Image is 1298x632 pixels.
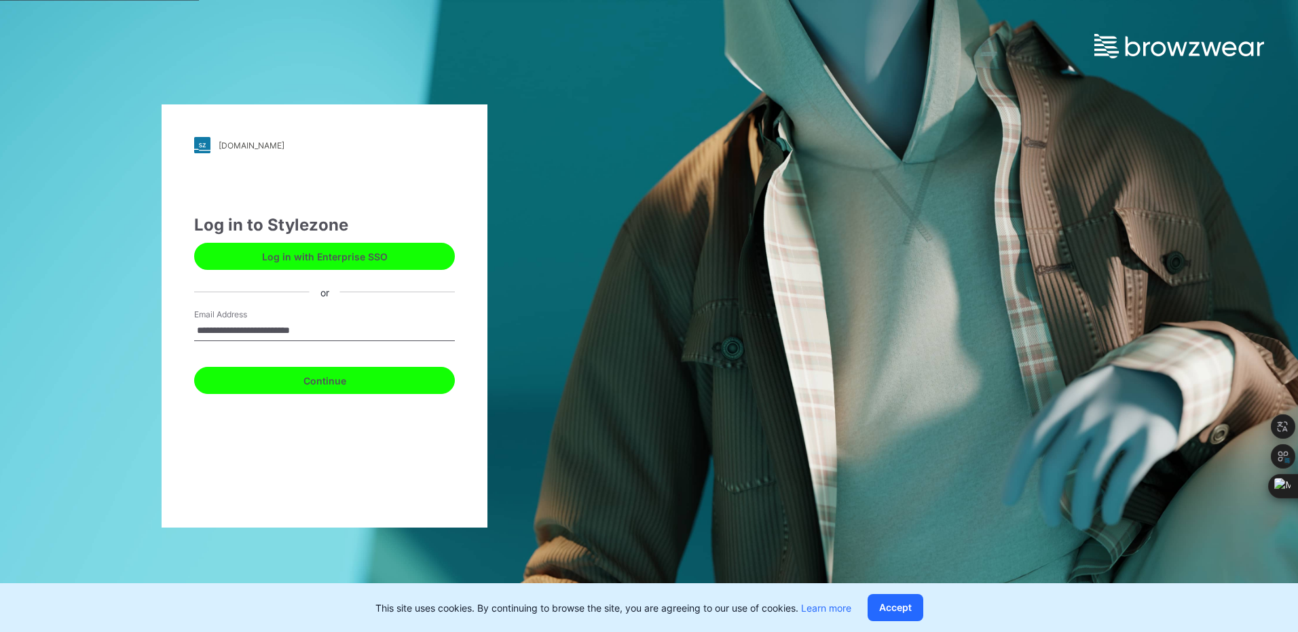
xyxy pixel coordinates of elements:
[868,594,923,621] button: Accept
[194,213,455,237] div: Log in to Stylezone
[194,309,289,321] label: Email Address
[801,602,851,614] a: Learn more
[194,367,455,394] button: Continue
[219,140,284,151] div: [DOMAIN_NAME]
[310,285,340,299] div: or
[194,243,455,270] button: Log in with Enterprise SSO
[194,137,455,153] a: [DOMAIN_NAME]
[1094,34,1264,58] img: browzwear-logo.e42bd6dac1945053ebaf764b6aa21510.svg
[375,601,851,615] p: This site uses cookies. By continuing to browse the site, you are agreeing to our use of cookies.
[194,137,210,153] img: stylezone-logo.562084cfcfab977791bfbf7441f1a819.svg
